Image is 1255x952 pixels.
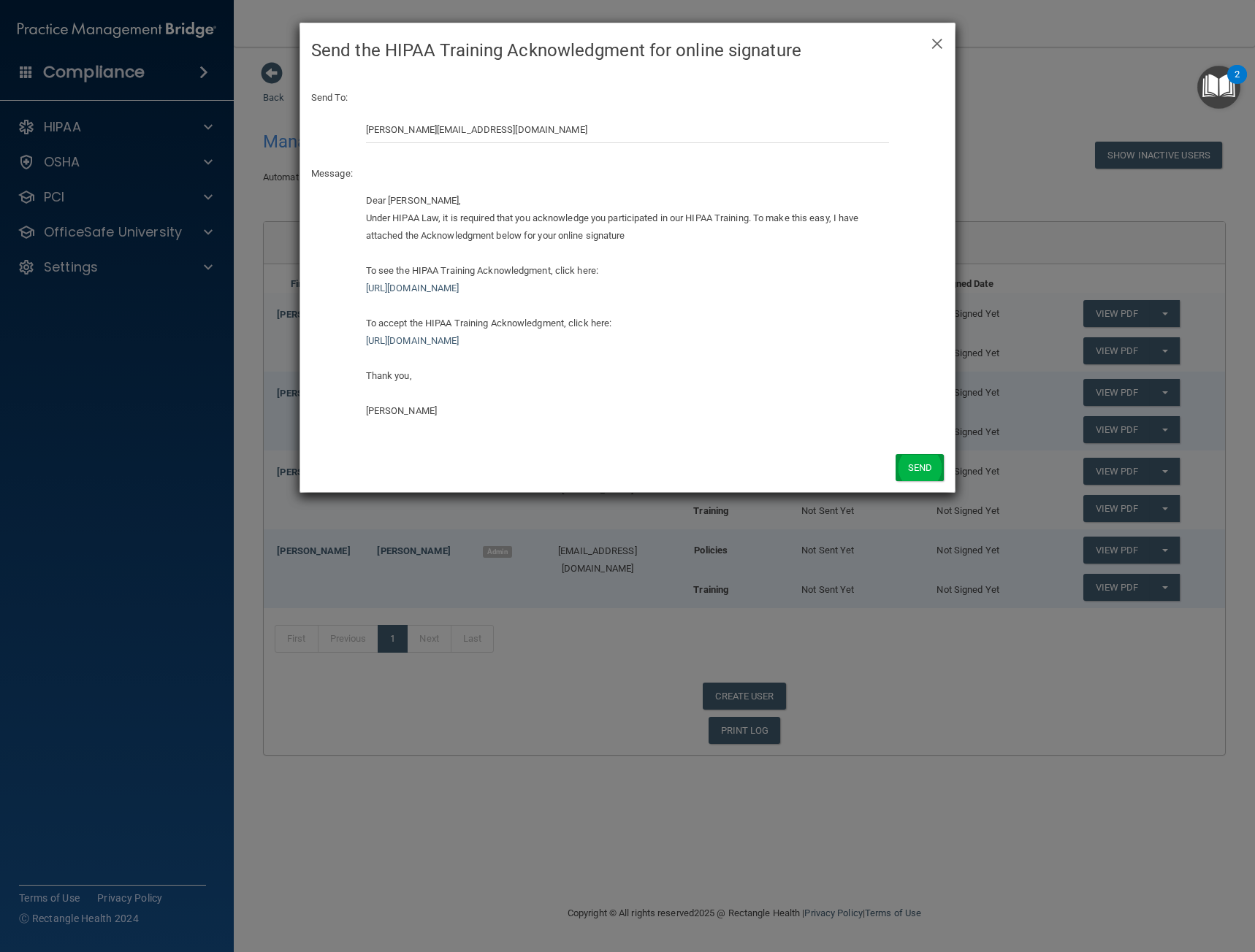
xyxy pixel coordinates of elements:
a: [URL][DOMAIN_NAME] [366,283,459,293]
h4: Send the HIPAA Training Acknowledgment for online signature [311,34,944,66]
span: × [931,27,944,56]
button: Open Resource Center, 2 new notifications [1197,66,1240,109]
div: Dear [PERSON_NAME], Under HIPAA Law, it is required that you acknowledge you participated in our ... [366,192,890,420]
input: Email Address [366,116,890,143]
p: Send To: [311,89,944,107]
a: [URL][DOMAIN_NAME] [366,335,459,346]
div: 2 [1235,74,1240,93]
button: Send [896,454,944,481]
p: Message: [311,165,944,183]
